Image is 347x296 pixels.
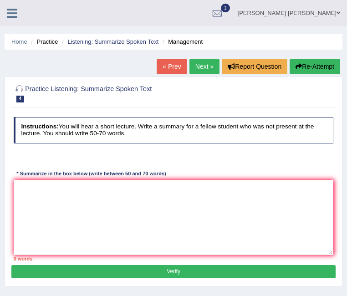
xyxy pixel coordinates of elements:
[222,59,287,74] button: Report Question
[14,170,169,178] div: * Summarize in the box below (write between 50 and 70 words)
[11,265,335,278] button: Verify
[14,255,334,262] div: 0 words
[67,38,158,45] a: Listening: Summarize Spoken Text
[21,123,58,130] b: Instructions:
[221,4,230,12] span: 1
[189,59,219,74] a: Next »
[14,117,334,143] h4: You will hear a short lecture. Write a summary for a fellow student who was not present at the le...
[29,37,58,46] li: Practice
[14,83,212,102] h2: Practice Listening: Summarize Spoken Text
[157,59,187,74] a: « Prev
[11,38,27,45] a: Home
[290,59,340,74] button: Re-Attempt
[160,37,203,46] li: Management
[16,96,25,102] span: 4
